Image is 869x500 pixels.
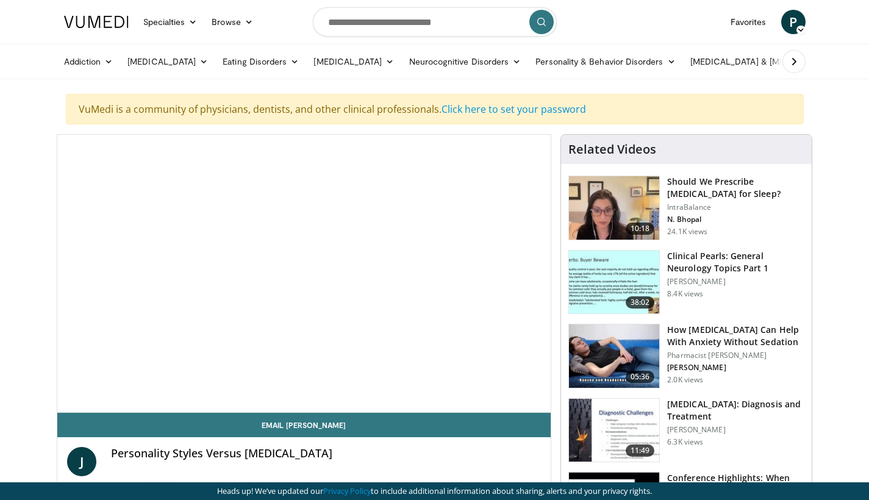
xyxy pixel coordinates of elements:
[626,296,655,309] span: 38:02
[626,371,655,383] span: 05:36
[667,425,804,435] p: [PERSON_NAME]
[67,481,542,492] div: By
[67,447,96,476] a: J
[313,7,557,37] input: Search topics, interventions
[626,223,655,235] span: 10:18
[136,10,205,34] a: Specialties
[76,481,141,491] a: [PERSON_NAME]
[111,447,542,460] h4: Personality Styles Versus [MEDICAL_DATA]
[57,135,551,413] video-js: Video Player
[568,398,804,463] a: 11:49 [MEDICAL_DATA]: Diagnosis and Treatment [PERSON_NAME] 6.3K views
[569,324,659,388] img: 7bfe4765-2bdb-4a7e-8d24-83e30517bd33.150x105_q85_crop-smart_upscale.jpg
[215,49,306,74] a: Eating Disorders
[667,202,804,212] p: IntraBalance
[667,250,804,274] h3: Clinical Pearls: General Neurology Topics Part 1
[402,49,529,74] a: Neurocognitive Disorders
[723,10,774,34] a: Favorites
[667,437,703,447] p: 6.3K views
[667,398,804,423] h3: [MEDICAL_DATA]: Diagnosis and Treatment
[323,485,371,496] a: Privacy Policy
[667,289,703,299] p: 8.4K views
[120,49,215,74] a: [MEDICAL_DATA]
[568,142,656,157] h4: Related Videos
[667,277,804,287] p: [PERSON_NAME]
[568,250,804,315] a: 38:02 Clinical Pearls: General Neurology Topics Part 1 [PERSON_NAME] 8.4K views
[57,413,551,437] a: Email [PERSON_NAME]
[667,375,703,385] p: 2.0K views
[569,399,659,462] img: 6e0bc43b-d42b-409a-85fd-0f454729f2ca.150x105_q85_crop-smart_upscale.jpg
[667,363,804,373] p: [PERSON_NAME]
[442,102,586,116] a: Click here to set your password
[667,227,707,237] p: 24.1K views
[528,49,682,74] a: Personality & Behavior Disorders
[569,176,659,240] img: f7087805-6d6d-4f4e-b7c8-917543aa9d8d.150x105_q85_crop-smart_upscale.jpg
[143,482,183,492] a: 3 Videos
[306,49,401,74] a: [MEDICAL_DATA]
[667,324,804,348] h3: How [MEDICAL_DATA] Can Help With Anxiety Without Sedation
[667,176,804,200] h3: Should We Prescribe [MEDICAL_DATA] for Sleep?
[57,49,121,74] a: Addiction
[66,94,804,124] div: VuMedi is a community of physicians, dentists, and other clinical professionals.
[204,10,260,34] a: Browse
[64,16,129,28] img: VuMedi Logo
[683,49,857,74] a: [MEDICAL_DATA] & [MEDICAL_DATA]
[626,445,655,457] span: 11:49
[569,251,659,314] img: 91ec4e47-6cc3-4d45-a77d-be3eb23d61cb.150x105_q85_crop-smart_upscale.jpg
[667,215,804,224] p: N. Bhopal
[568,324,804,388] a: 05:36 How [MEDICAL_DATA] Can Help With Anxiety Without Sedation Pharmacist [PERSON_NAME] [PERSON_...
[667,351,804,360] p: Pharmacist [PERSON_NAME]
[781,10,806,34] a: P
[568,176,804,240] a: 10:18 Should We Prescribe [MEDICAL_DATA] for Sleep? IntraBalance N. Bhopal 24.1K views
